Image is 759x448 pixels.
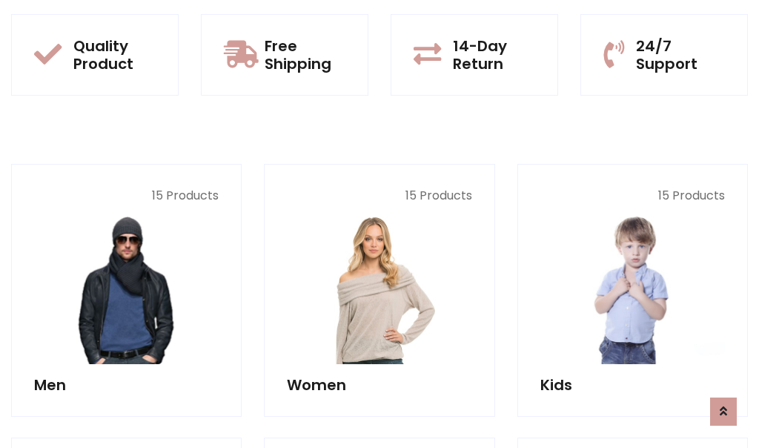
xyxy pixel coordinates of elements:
h5: Quality Product [73,37,156,73]
h5: Free Shipping [265,37,345,73]
h5: 14-Day Return [453,37,535,73]
h5: 24/7 Support [636,37,725,73]
p: 15 Products [287,187,471,205]
h5: Kids [540,376,725,394]
h5: Women [287,376,471,394]
h5: Men [34,376,219,394]
p: 15 Products [34,187,219,205]
p: 15 Products [540,187,725,205]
